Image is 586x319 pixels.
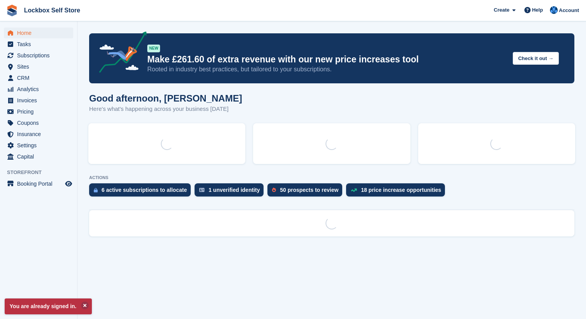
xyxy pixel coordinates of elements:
span: Analytics [17,84,64,95]
span: Insurance [17,129,64,140]
span: Coupons [17,117,64,128]
span: Help [532,6,543,14]
a: menu [4,106,73,117]
a: Lockbox Self Store [21,4,83,17]
p: ACTIONS [89,175,574,180]
span: Storefront [7,169,77,176]
span: Invoices [17,95,64,106]
p: Here's what's happening across your business [DATE] [89,105,242,114]
a: menu [4,129,73,140]
a: menu [4,61,73,72]
img: verify_identity-adf6edd0f0f0b5bbfe63781bf79b02c33cf7c696d77639b501bdc392416b5a36.svg [199,188,205,192]
a: menu [4,39,73,50]
img: price_increase_opportunities-93ffe204e8149a01c8c9dc8f82e8f89637d9d84a8eef4429ea346261dce0b2c0.svg [351,188,357,192]
span: Booking Portal [17,178,64,189]
a: Preview store [64,179,73,188]
span: Create [494,6,509,14]
span: Home [17,28,64,38]
span: CRM [17,72,64,83]
a: 18 price increase opportunities [346,183,449,200]
div: 50 prospects to review [280,187,338,193]
span: Sites [17,61,64,72]
h1: Good afternoon, [PERSON_NAME] [89,93,242,103]
img: stora-icon-8386f47178a22dfd0bd8f6a31ec36ba5ce8667c1dd55bd0f319d3a0aa187defe.svg [6,5,18,16]
span: Capital [17,151,64,162]
span: Tasks [17,39,64,50]
p: You are already signed in. [5,298,92,314]
a: menu [4,151,73,162]
div: 6 active subscriptions to allocate [102,187,187,193]
p: Rooted in industry best practices, but tailored to your subscriptions. [147,65,507,74]
a: menu [4,117,73,128]
p: Make £261.60 of extra revenue with our new price increases tool [147,54,507,65]
div: NEW [147,45,160,52]
span: Account [559,7,579,14]
a: menu [4,72,73,83]
a: 1 unverified identity [195,183,267,200]
span: Subscriptions [17,50,64,61]
div: 18 price increase opportunities [361,187,441,193]
a: menu [4,178,73,189]
a: 50 prospects to review [267,183,346,200]
a: menu [4,95,73,106]
button: Check it out → [513,52,559,65]
img: price-adjustments-announcement-icon-8257ccfd72463d97f412b2fc003d46551f7dbcb40ab6d574587a9cd5c0d94... [93,31,147,76]
span: Settings [17,140,64,151]
div: 1 unverified identity [209,187,260,193]
img: Naomi Davies [550,6,558,14]
img: prospect-51fa495bee0391a8d652442698ab0144808aea92771e9ea1ae160a38d050c398.svg [272,188,276,192]
img: active_subscription_to_allocate_icon-d502201f5373d7db506a760aba3b589e785aa758c864c3986d89f69b8ff3... [94,188,98,193]
a: menu [4,84,73,95]
span: Pricing [17,106,64,117]
a: menu [4,50,73,61]
a: menu [4,28,73,38]
a: menu [4,140,73,151]
a: 6 active subscriptions to allocate [89,183,195,200]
